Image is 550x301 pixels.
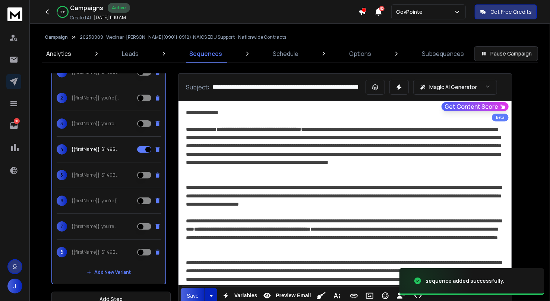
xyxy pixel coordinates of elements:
p: Magic AI Generator [429,83,477,91]
p: Analytics [46,49,71,58]
span: 3 [57,118,67,129]
p: {{firstName}}, you’re {missing out on|not seeing|locked out of} $1.49B in EDU Consulting & Traini... [72,95,119,101]
span: 7 [57,221,67,232]
span: Preview Email [274,292,312,299]
button: Get Content Score [442,102,509,111]
p: Subsequences [422,49,464,58]
p: Created At: [70,15,92,21]
p: {{firstName}}, $1.49B of EDU Consulting & Training subcontracts were {never posted for bid|kept h... [72,249,119,255]
button: Add New Variant [81,265,137,280]
span: 5 [57,170,67,180]
span: 6 [57,196,67,206]
a: Sequences [185,45,227,63]
p: {{firstName}}, $1.49B of EDU Consulting & Training subcontracts were {never posted for bid|kept h... [72,146,119,152]
img: logo [7,7,22,21]
p: 20250909_Webinar-[PERSON_NAME](09011-0912)-NAICS EDU Support - Nationwide Contracts [80,34,286,40]
button: Pause Campaign [474,46,538,61]
a: Options [345,45,376,63]
span: 2 [57,93,67,103]
div: Beta [492,114,509,121]
h1: Campaigns [70,3,103,12]
button: J [7,279,22,294]
a: Analytics [42,45,76,63]
button: Get Free Credits [475,4,537,19]
p: {{firstName}}, you’re {missing out on|not seeing|locked out of} $1.49B in EDU Consulting & Traini... [72,198,119,204]
button: Magic AI Generator [413,80,497,95]
a: 18 [6,118,21,133]
p: 91 % [60,10,65,14]
p: {{firstName}}, you’re only competing for {{Contracts Advertised}} of EDU Consulting & Training co... [72,224,119,229]
a: Subsequences [417,45,468,63]
span: Variables [233,292,259,299]
p: 18 [14,118,20,124]
li: Step1CC/BCCA/Z Test1{{firstName}}, $1.49B of EDU Consulting & Training subcontracts {never hit|ar... [51,38,166,285]
p: Get Free Credits [490,8,532,16]
div: Active [108,3,130,13]
span: 8 [57,247,67,257]
span: 50 [379,6,385,11]
p: Sequences [189,49,222,58]
p: {{firstName}}, you’re only competing for {{Contracts Advertised}} of EDU Consulting & Training co... [72,121,119,127]
p: Options [349,49,371,58]
p: Leads [122,49,139,58]
p: [DATE] 11:10 AM [94,15,126,20]
a: Schedule [268,45,303,63]
p: Schedule [273,49,298,58]
p: {{firstName}}, $1.49B of EDU Consulting & Training subcontracts {never hit|aren’t listed on|don’t... [72,172,119,178]
p: GovPointe [396,8,426,16]
button: Campaign [45,34,68,40]
span: 4 [57,144,67,155]
p: Subject: [186,83,209,92]
a: Leads [117,45,143,63]
div: sequence added successfully. [426,277,505,285]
